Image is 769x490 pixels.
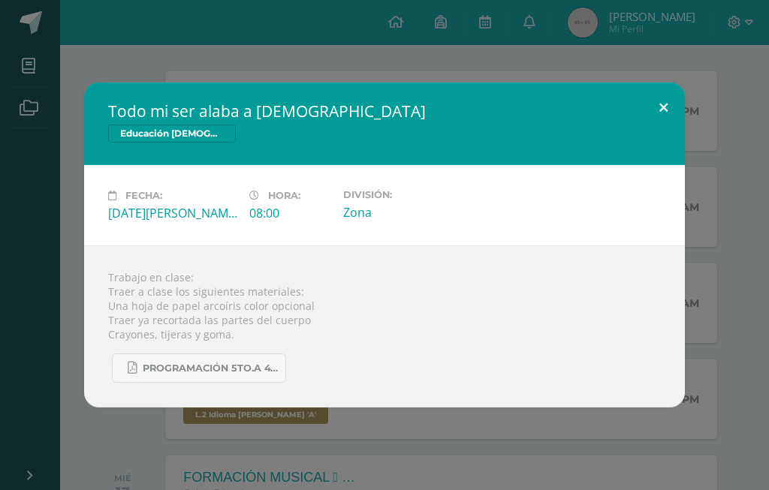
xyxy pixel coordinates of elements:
div: 08:00 [249,205,331,221]
span: Fecha: [125,190,162,201]
a: Programación 5to.A 4ta. Unidad 2025.pdf [112,353,286,383]
div: Trabajo en clase: Traer a clase los siguientes materiales: Una hoja de papel arcoíris color opcio... [84,245,685,407]
span: Hora: [268,190,300,201]
label: División: [343,189,472,200]
div: Zona [343,204,472,221]
span: Educación [DEMOGRAPHIC_DATA] [108,125,236,143]
span: Programación 5to.A 4ta. Unidad 2025.pdf [143,362,278,374]
div: [DATE][PERSON_NAME] [108,205,237,221]
h2: Todo mi ser alaba a [DEMOGRAPHIC_DATA] [108,101,661,122]
button: Close (Esc) [642,83,685,134]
